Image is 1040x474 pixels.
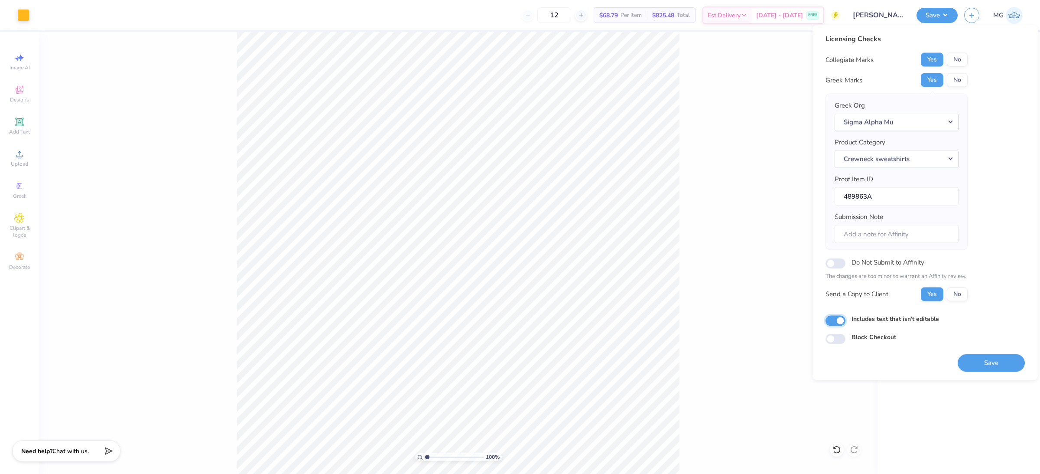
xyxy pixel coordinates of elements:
strong: Need help? [21,447,52,455]
button: Save [958,354,1025,372]
button: No [947,287,968,301]
span: $825.48 [652,11,674,20]
button: No [947,53,968,67]
span: Decorate [9,264,30,271]
span: MG [993,10,1004,20]
label: Block Checkout [851,332,896,341]
input: – – [537,7,571,23]
button: Yes [921,53,943,67]
div: Greek Marks [825,75,862,85]
button: Crewneck sweatshirts [835,150,959,168]
span: 100 % [486,453,500,461]
span: [DATE] - [DATE] [756,11,803,20]
label: Includes text that isn't editable [851,314,939,323]
label: Product Category [835,137,885,147]
label: Proof Item ID [835,174,873,184]
span: Upload [11,160,28,167]
label: Greek Org [835,101,865,111]
span: Image AI [10,64,30,71]
span: Designs [10,96,29,103]
div: Send a Copy to Client [825,289,888,299]
div: Collegiate Marks [825,55,874,65]
label: Submission Note [835,212,883,222]
span: Clipart & logos [4,225,35,239]
span: Add Text [9,128,30,135]
input: Add a note for Affinity [835,225,959,243]
button: No [947,73,968,87]
label: Do Not Submit to Affinity [851,257,924,268]
button: Yes [921,287,943,301]
a: MG [993,7,1023,24]
span: Per Item [621,11,642,20]
input: Untitled Design [846,7,910,24]
button: Sigma Alpha Mu [835,113,959,131]
button: Save [916,8,958,23]
p: The changes are too minor to warrant an Affinity review. [825,272,968,281]
span: Total [677,11,690,20]
span: FREE [808,12,817,18]
div: Licensing Checks [825,34,968,44]
img: Mary Grace [1006,7,1023,24]
button: Yes [921,73,943,87]
span: Chat with us. [52,447,89,455]
span: Est. Delivery [708,11,741,20]
span: Greek [13,193,26,199]
span: $68.79 [599,11,618,20]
